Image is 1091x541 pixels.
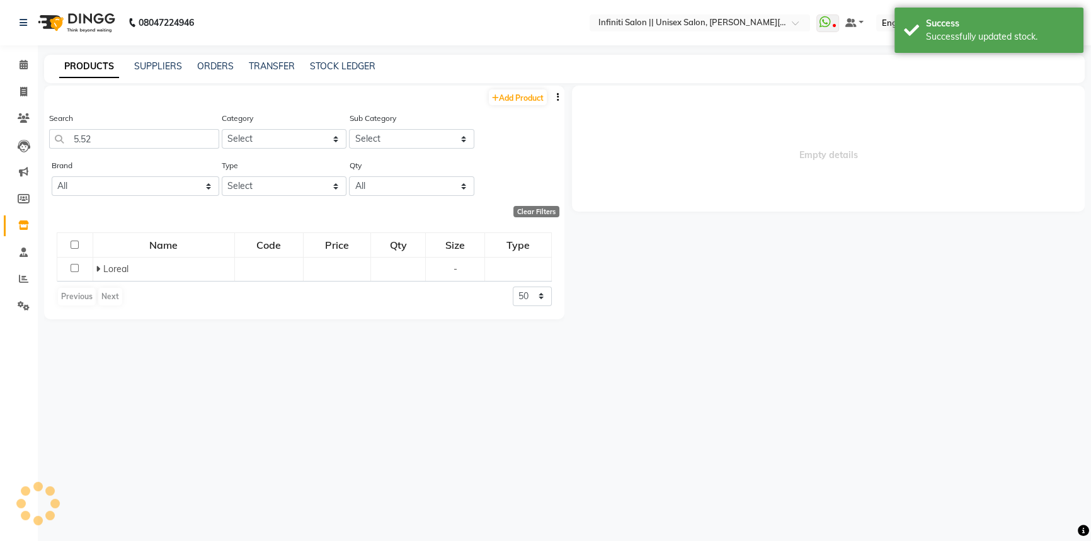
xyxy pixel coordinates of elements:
div: Code [236,234,302,256]
div: Success [926,17,1074,30]
input: Search by product name or code [49,129,219,149]
div: Successfully updated stock. [926,30,1074,43]
div: Qty [372,234,425,256]
label: Qty [349,160,361,171]
div: Name [94,234,234,256]
a: STOCK LEDGER [310,60,375,72]
a: Add Product [489,89,547,105]
span: Loreal [103,263,129,275]
label: Search [49,113,73,124]
a: ORDERS [197,60,234,72]
div: Type [486,234,551,256]
img: logo [32,5,118,40]
div: Size [426,234,484,256]
b: 08047224946 [139,5,194,40]
label: Type [222,160,238,171]
label: Brand [52,160,72,171]
a: PRODUCTS [59,55,119,78]
span: - [454,263,457,275]
div: Clear Filters [513,206,559,217]
label: Category [222,113,253,124]
a: SUPPLIERS [134,60,182,72]
span: Empty details [572,86,1085,212]
div: Price [304,234,370,256]
label: Sub Category [349,113,396,124]
span: Expand Row [96,263,103,275]
a: TRANSFER [249,60,295,72]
